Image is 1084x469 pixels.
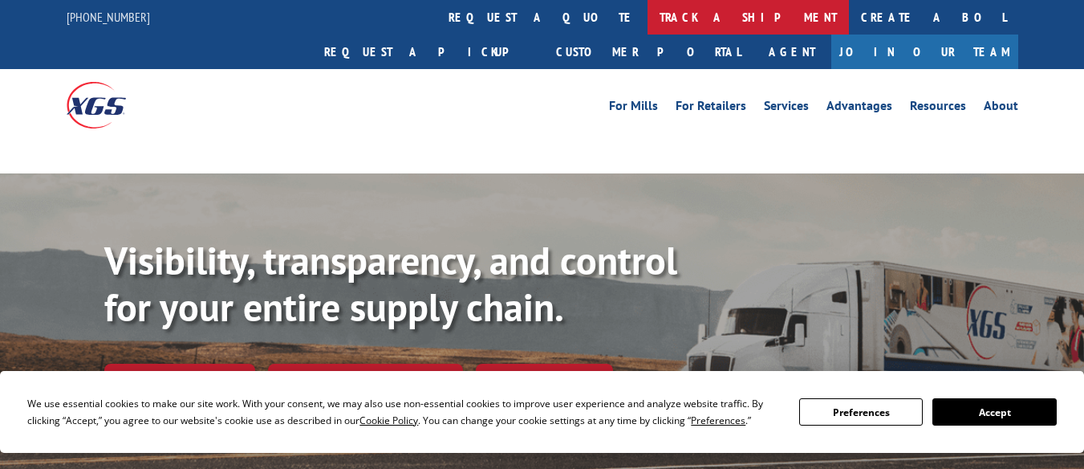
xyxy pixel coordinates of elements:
a: Track shipment [104,364,255,398]
a: Customer Portal [544,35,753,69]
button: Preferences [799,398,923,426]
button: Accept [932,398,1056,426]
span: Cookie Policy [359,414,418,427]
a: Request a pickup [312,35,544,69]
a: Calculate transit time [268,364,463,398]
b: Visibility, transparency, and control for your entire supply chain. [104,235,677,332]
a: [PHONE_NUMBER] [67,9,150,25]
div: We use essential cookies to make our site work. With your consent, we may also use non-essential ... [27,395,780,429]
a: Resources [910,100,966,117]
a: Advantages [826,100,892,117]
a: About [984,100,1018,117]
a: Join Our Team [831,35,1018,69]
a: XGS ASSISTANT [476,364,613,398]
a: For Mills [609,100,658,117]
span: Preferences [691,414,745,427]
a: Agent [753,35,831,69]
a: Services [764,100,809,117]
a: For Retailers [676,100,746,117]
